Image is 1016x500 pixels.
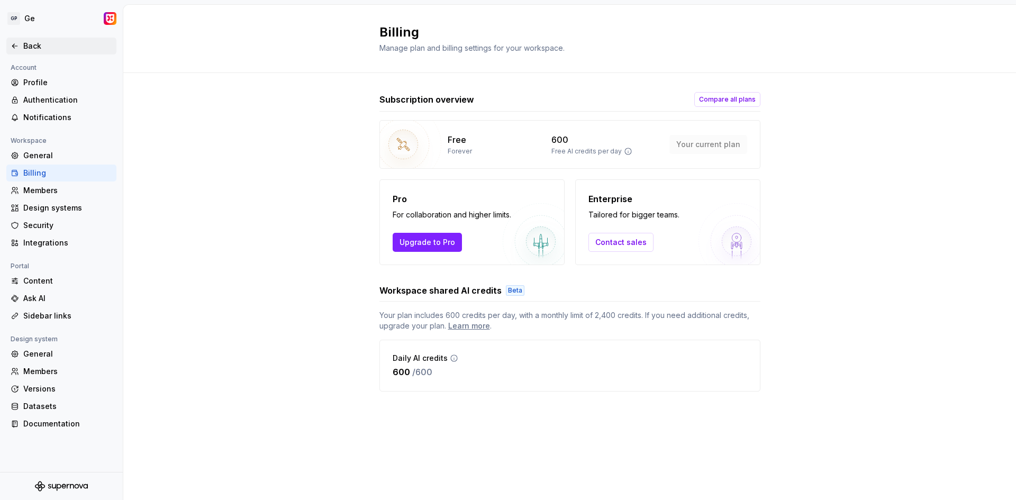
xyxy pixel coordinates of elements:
span: Compare all plans [699,95,756,104]
p: Pro [393,193,511,205]
div: Design systems [23,203,112,213]
p: Enterprise [588,193,679,205]
a: Integrations [6,234,116,251]
button: GPGeTime de Experiência Globo [2,7,121,30]
p: For collaboration and higher limits. [393,210,511,220]
svg: Supernova Logo [35,481,88,492]
a: General [6,147,116,164]
div: Ask AI [23,293,112,304]
div: Integrations [23,238,112,248]
p: Forever [448,147,472,156]
div: Billing [23,168,112,178]
div: Ge [24,13,35,24]
p: Free AI credits per day [551,147,622,156]
p: Daily AI credits [393,353,448,363]
div: Documentation [23,419,112,429]
a: Ask AI [6,290,116,307]
a: Design systems [6,199,116,216]
a: Documentation [6,415,116,432]
span: Manage plan and billing settings for your workspace. [379,43,565,52]
a: Members [6,363,116,380]
a: Back [6,38,116,54]
a: Sidebar links [6,307,116,324]
button: Upgrade to Pro [393,233,462,252]
img: Time de Experiência Globo [104,12,116,25]
a: Notifications [6,109,116,126]
p: 600 [551,133,568,146]
div: General [23,150,112,161]
div: Content [23,276,112,286]
div: Members [23,185,112,196]
div: Sidebar links [23,311,112,321]
div: Account [6,61,41,74]
div: Datasets [23,401,112,412]
a: Members [6,182,116,199]
a: Content [6,272,116,289]
button: Compare all plans [694,92,760,107]
div: Notifications [23,112,112,123]
a: Profile [6,74,116,91]
a: Authentication [6,92,116,108]
span: Contact sales [595,237,647,248]
p: Free [448,133,466,146]
a: Billing [6,165,116,181]
p: / 600 [412,366,432,378]
a: Security [6,217,116,234]
a: Contact sales [588,233,654,252]
div: Back [23,41,112,51]
div: GP [7,12,20,25]
div: Portal [6,260,33,272]
span: Your plan includes 600 credits per day, with a monthly limit of 2,400 credits. If you need additi... [379,310,760,331]
h3: Workspace shared AI credits [379,284,502,297]
div: Authentication [23,95,112,105]
div: Workspace [6,134,51,147]
a: Versions [6,380,116,397]
div: Beta [506,285,524,296]
p: Tailored for bigger teams. [588,210,679,220]
p: 600 [393,366,410,378]
a: General [6,346,116,362]
h3: Subscription overview [379,93,474,106]
span: Upgrade to Pro [400,237,455,248]
div: Profile [23,77,112,88]
a: Datasets [6,398,116,415]
div: General [23,349,112,359]
h2: Billing [379,24,748,41]
div: Versions [23,384,112,394]
a: Learn more [448,321,490,331]
div: Members [23,366,112,377]
div: Security [23,220,112,231]
div: Design system [6,333,62,346]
